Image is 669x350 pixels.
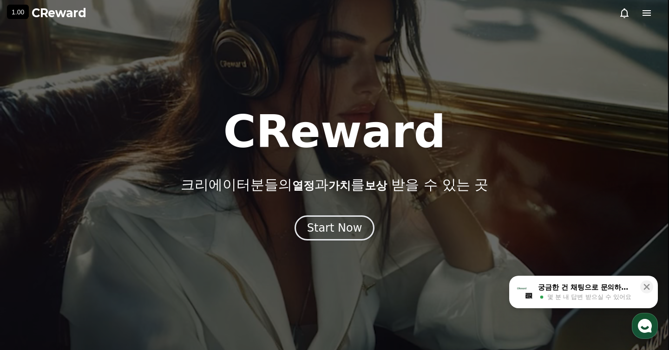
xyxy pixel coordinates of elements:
button: Start Now [295,215,375,240]
p: 크리에이터분들의 과 를 받을 수 있는 곳 [181,176,488,193]
span: 보상 [365,179,387,192]
a: Start Now [295,225,375,233]
a: CReward [17,6,86,20]
span: 가치 [328,179,351,192]
h1: CReward [223,110,446,154]
span: 열정 [292,179,315,192]
span: CReward [32,6,86,20]
div: Start Now [307,220,362,235]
